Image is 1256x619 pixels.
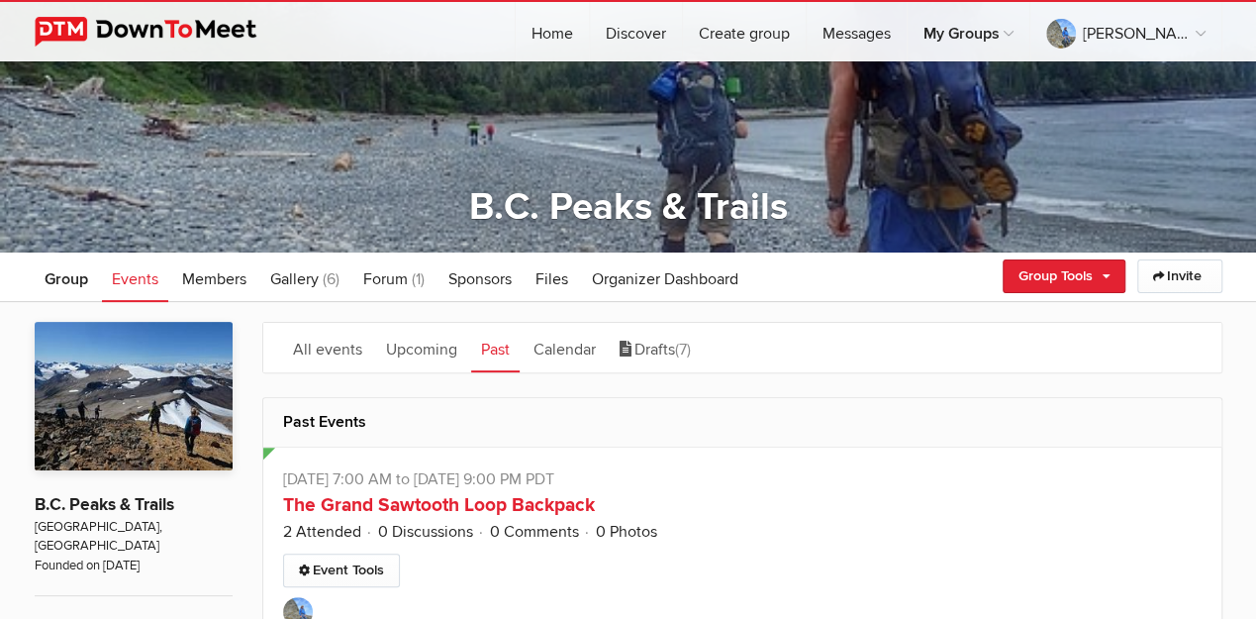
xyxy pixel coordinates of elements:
[283,323,372,372] a: All events
[675,340,691,360] span: (7)
[378,522,473,542] a: 0 Discussions
[1137,259,1222,293] a: Invite
[35,557,233,575] span: Founded on [DATE]
[323,269,339,289] span: (6)
[1030,2,1221,61] a: [PERSON_NAME]
[592,269,738,289] span: Organizer Dashboard
[102,253,168,302] a: Events
[35,253,98,302] a: Group
[283,522,361,542] a: 2 Attended
[516,2,589,61] a: Home
[908,2,1029,61] a: My Groups
[438,253,522,302] a: Sponsors
[490,522,579,542] a: 0 Comments
[45,269,88,289] span: Group
[596,522,657,542] a: 0 Photos
[260,253,349,302] a: Gallery (6)
[683,2,806,61] a: Create group
[590,2,682,61] a: Discover
[412,269,425,289] span: (1)
[448,269,512,289] span: Sponsors
[468,184,787,230] a: B.C. Peaks & Trails
[1003,259,1125,293] a: Group Tools
[270,269,319,289] span: Gallery
[283,493,595,517] a: The Grand Sawtooth Loop Backpack
[172,253,256,302] a: Members
[610,323,701,372] a: Drafts(7)
[535,269,568,289] span: Files
[283,554,400,587] a: Event Tools
[353,253,435,302] a: Forum (1)
[376,323,467,372] a: Upcoming
[112,269,158,289] span: Events
[807,2,907,61] a: Messages
[582,253,748,302] a: Organizer Dashboard
[283,398,1202,446] h2: Past Events
[35,17,287,47] img: DownToMeet
[35,518,233,557] span: [GEOGRAPHIC_DATA], [GEOGRAPHIC_DATA]
[283,467,1202,491] p: [DATE] 7:00 AM to [DATE] 9:00 PM PDT
[35,494,174,515] a: B.C. Peaks & Trails
[35,322,233,470] img: B.C. Peaks & Trails
[524,323,606,372] a: Calendar
[471,323,520,372] a: Past
[182,269,246,289] span: Members
[363,269,408,289] span: Forum
[526,253,578,302] a: Files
